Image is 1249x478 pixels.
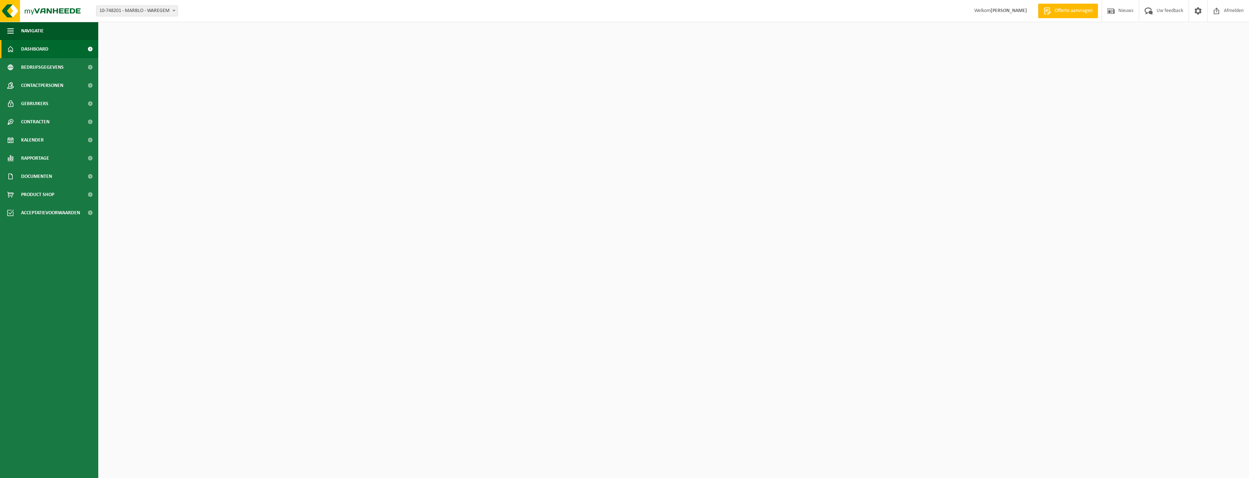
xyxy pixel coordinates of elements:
[21,113,49,131] span: Contracten
[21,95,48,113] span: Gebruikers
[21,167,52,186] span: Documenten
[21,76,63,95] span: Contactpersonen
[21,58,64,76] span: Bedrijfsgegevens
[21,22,44,40] span: Navigatie
[21,131,44,149] span: Kalender
[96,5,178,16] span: 10-748201 - MARBLO - WAREGEM
[21,186,54,204] span: Product Shop
[21,204,80,222] span: Acceptatievoorwaarden
[96,6,178,16] span: 10-748201 - MARBLO - WAREGEM
[21,149,49,167] span: Rapportage
[991,8,1027,13] strong: [PERSON_NAME]
[1053,7,1094,15] span: Offerte aanvragen
[1038,4,1098,18] a: Offerte aanvragen
[21,40,48,58] span: Dashboard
